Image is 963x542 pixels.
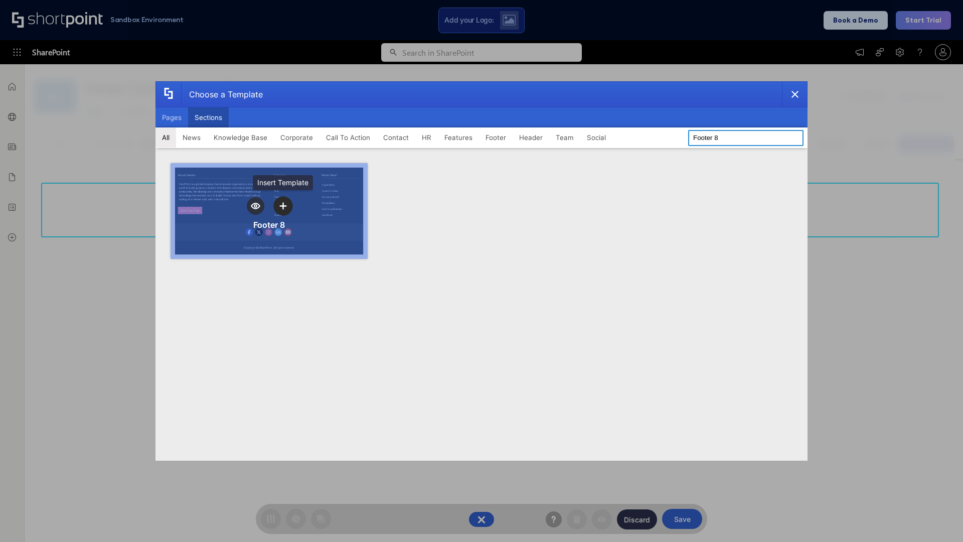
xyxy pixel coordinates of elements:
[181,82,263,107] div: Choose a Template
[549,127,580,148] button: Team
[253,220,285,230] div: Footer 8
[438,127,479,148] button: Features
[415,127,438,148] button: HR
[274,127,319,148] button: Corporate
[207,127,274,148] button: Knowledge Base
[155,107,188,127] button: Pages
[513,127,549,148] button: Header
[580,127,612,148] button: Social
[782,426,963,542] iframe: Chat Widget
[319,127,377,148] button: Call To Action
[688,130,804,146] input: Search
[377,127,415,148] button: Contact
[155,81,808,461] div: template selector
[188,107,229,127] button: Sections
[176,127,207,148] button: News
[479,127,513,148] button: Footer
[155,127,176,148] button: All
